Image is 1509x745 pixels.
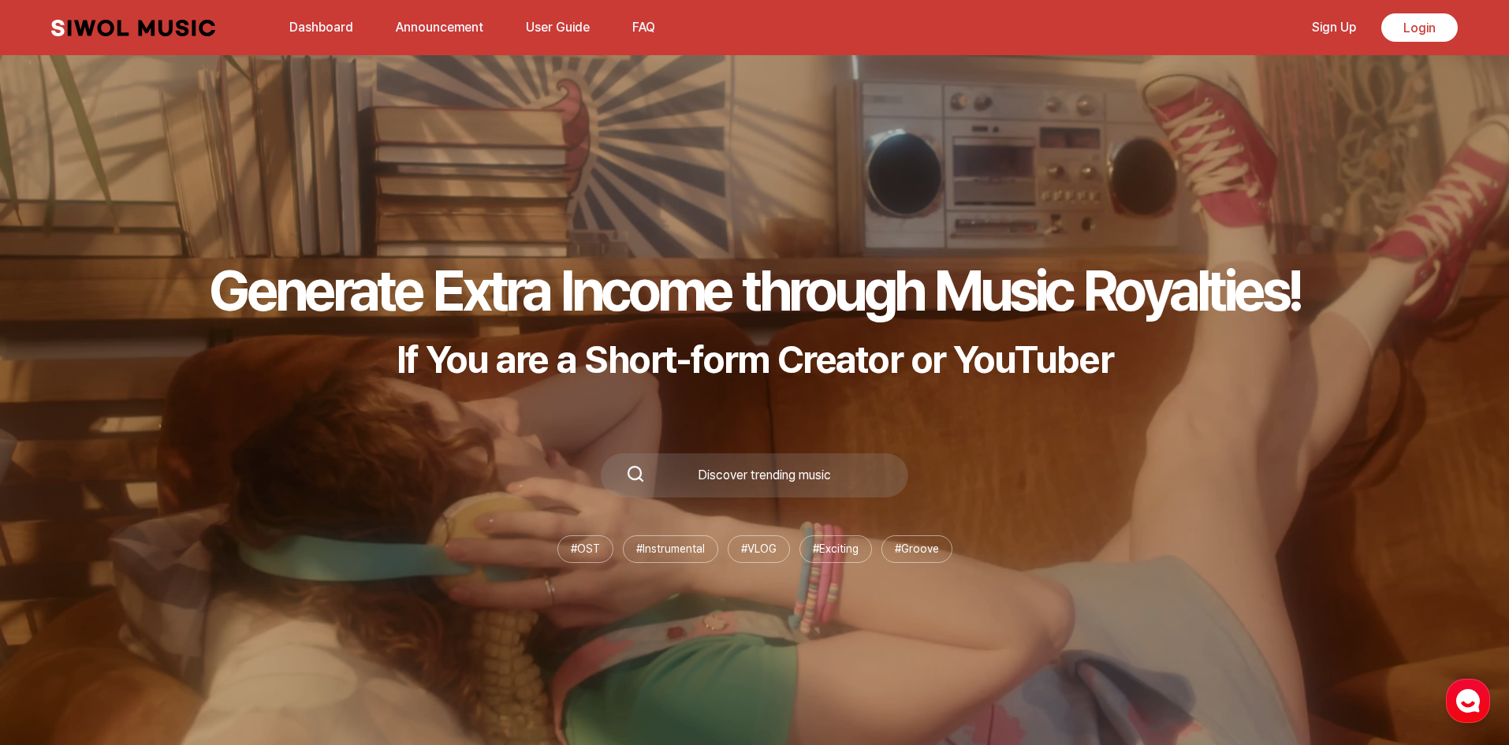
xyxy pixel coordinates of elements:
p: If You are a Short-form Creator or YouTuber [209,337,1300,382]
a: Dashboard [280,10,363,44]
li: # OST [557,535,613,563]
li: # Instrumental [623,535,718,563]
button: FAQ [623,9,665,47]
li: # Groove [881,535,952,563]
a: Sign Up [1302,10,1366,44]
a: Announcement [386,10,493,44]
li: # VLOG [728,535,790,563]
h1: Generate Extra Income through Music Royalties! [209,256,1300,324]
a: Login [1381,13,1458,42]
div: Discover trending music [645,469,883,482]
a: User Guide [516,10,599,44]
li: # Exciting [799,535,872,563]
